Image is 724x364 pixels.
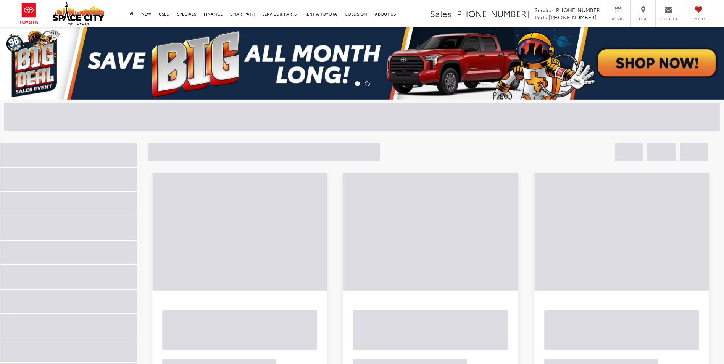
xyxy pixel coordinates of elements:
span: [PHONE_NUMBER] [549,13,597,21]
img: Space City Toyota [53,2,104,25]
span: Service [610,16,627,21]
span: [PHONE_NUMBER] [554,6,602,14]
span: Saved [690,16,707,21]
span: Sales [430,7,451,19]
span: Contact [660,16,677,21]
span: Map [635,16,651,21]
span: Service [535,6,553,14]
span: [PHONE_NUMBER] [454,7,529,19]
span: Parts [535,13,547,21]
